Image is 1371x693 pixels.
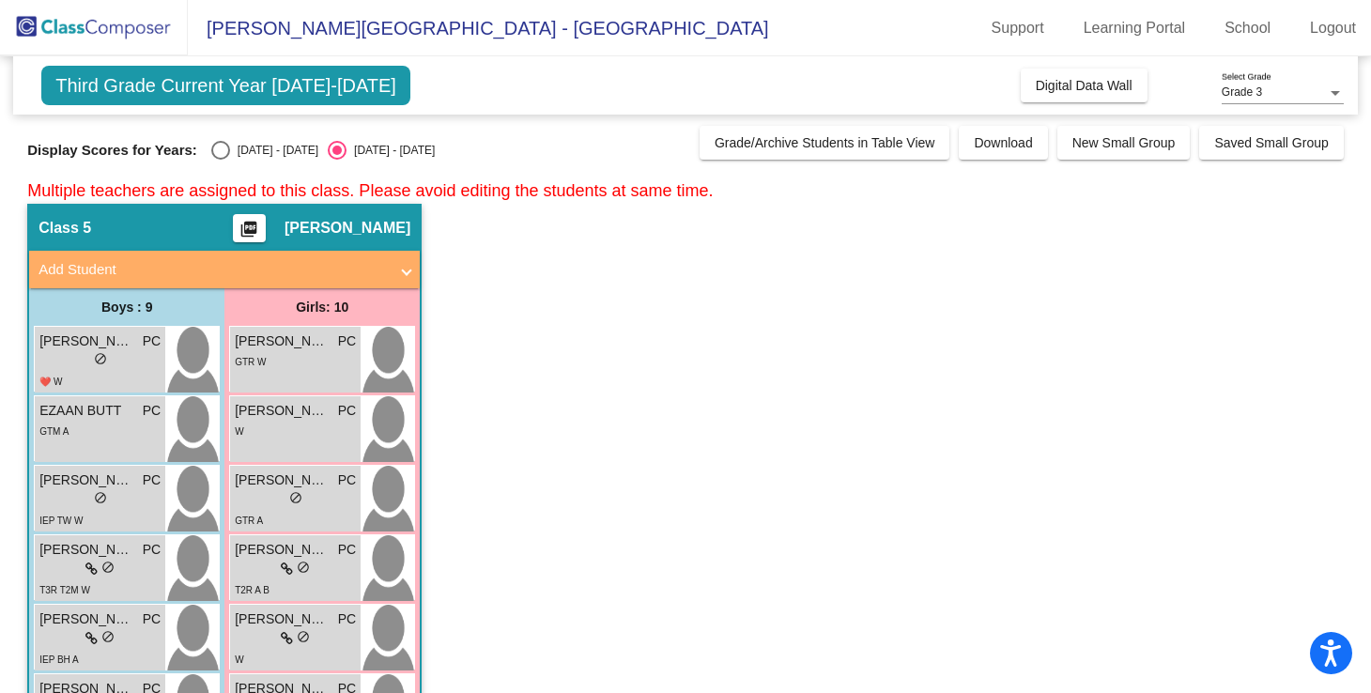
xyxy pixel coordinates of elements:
[297,630,310,643] span: do_not_disturb_alt
[285,219,410,238] span: [PERSON_NAME]
[39,609,133,629] span: [PERSON_NAME]
[338,401,356,421] span: PC
[29,251,420,288] mat-expansion-panel-header: Add Student
[1057,126,1191,160] button: New Small Group
[41,66,410,105] span: Third Grade Current Year [DATE]-[DATE]
[39,377,62,387] span: ❤️ W
[1295,13,1371,43] a: Logout
[235,654,243,665] span: W
[211,141,435,160] mat-radio-group: Select an option
[27,142,197,159] span: Display Scores for Years:
[1214,135,1328,150] span: Saved Small Group
[238,220,260,246] mat-icon: picture_as_pdf
[230,142,318,159] div: [DATE] - [DATE]
[1036,78,1132,93] span: Digital Data Wall
[39,426,69,437] span: GTM A
[700,126,950,160] button: Grade/Archive Students in Table View
[233,214,266,242] button: Print Students Details
[101,630,115,643] span: do_not_disturb_alt
[143,540,161,560] span: PC
[338,470,356,490] span: PC
[1199,126,1343,160] button: Saved Small Group
[338,540,356,560] span: PC
[1072,135,1176,150] span: New Small Group
[39,401,133,421] span: EZAAN BUTT
[39,654,79,665] span: IEP BH A
[338,331,356,351] span: PC
[188,13,769,43] span: [PERSON_NAME][GEOGRAPHIC_DATA] - [GEOGRAPHIC_DATA]
[289,491,302,504] span: do_not_disturb_alt
[338,609,356,629] span: PC
[94,352,107,365] span: do_not_disturb_alt
[235,357,266,367] span: GTR W
[235,540,329,560] span: [PERSON_NAME]
[235,585,270,595] span: T2R A B
[39,219,91,238] span: Class 5
[39,540,133,560] span: [PERSON_NAME]
[1209,13,1286,43] a: School
[29,288,224,326] div: Boys : 9
[94,491,107,504] span: do_not_disturb_alt
[224,288,420,326] div: Girls: 10
[974,135,1032,150] span: Download
[39,331,133,351] span: [PERSON_NAME]
[27,181,713,200] span: Multiple teachers are assigned to this class. Please avoid editing the students at same time.
[347,142,435,159] div: [DATE] - [DATE]
[101,561,115,574] span: do_not_disturb_alt
[297,561,310,574] span: do_not_disturb_alt
[977,13,1059,43] a: Support
[39,516,83,526] span: IEP TW W
[235,516,263,526] span: GTR A
[39,585,90,595] span: T3R T2M W
[235,331,329,351] span: [PERSON_NAME]
[959,126,1047,160] button: Download
[39,259,388,281] mat-panel-title: Add Student
[1021,69,1148,102] button: Digital Data Wall
[1222,85,1262,99] span: Grade 3
[235,426,243,437] span: W
[143,609,161,629] span: PC
[235,470,329,490] span: [PERSON_NAME]
[39,470,133,490] span: [PERSON_NAME] LOOK-[PERSON_NAME]
[715,135,935,150] span: Grade/Archive Students in Table View
[1069,13,1201,43] a: Learning Portal
[235,609,329,629] span: [PERSON_NAME]
[143,331,161,351] span: PC
[143,401,161,421] span: PC
[143,470,161,490] span: PC
[235,401,329,421] span: [PERSON_NAME]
